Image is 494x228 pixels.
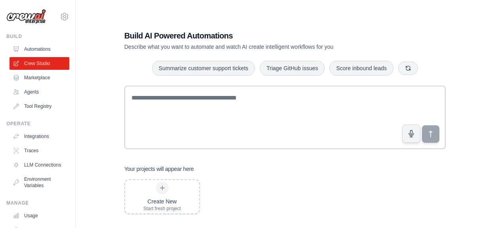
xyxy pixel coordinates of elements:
[9,86,69,98] a: Agents
[9,43,69,56] a: Automations
[6,9,46,24] img: Logo
[6,200,69,206] div: Manage
[9,144,69,157] a: Traces
[124,30,390,41] h1: Build AI Powered Automations
[152,61,255,76] button: Summarize customer support tickets
[260,61,325,76] button: Triage GitHub issues
[9,71,69,84] a: Marketplace
[143,197,181,205] div: Create New
[9,100,69,113] a: Tool Registry
[6,121,69,127] div: Operate
[9,209,69,222] a: Usage
[9,173,69,192] a: Environment Variables
[398,61,418,75] button: Get new suggestions
[329,61,393,76] button: Score inbound leads
[143,205,181,212] div: Start fresh project
[9,159,69,171] a: LLM Connections
[9,130,69,143] a: Integrations
[6,33,69,40] div: Build
[402,125,420,143] button: Click to speak your automation idea
[124,43,390,51] p: Describe what you want to automate and watch AI create intelligent workflows for you
[9,57,69,70] a: Crew Studio
[124,165,194,173] h3: Your projects will appear here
